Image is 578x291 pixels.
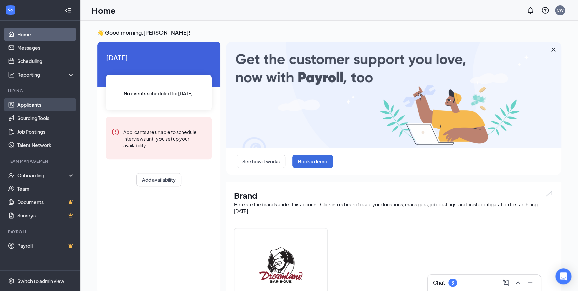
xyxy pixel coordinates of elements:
h1: Home [92,5,116,16]
button: Book a demo [292,155,333,168]
svg: Cross [549,46,557,54]
div: Open Intercom Messenger [555,268,571,284]
svg: Error [111,128,119,136]
div: Switch to admin view [17,278,64,284]
svg: UserCheck [8,172,15,179]
div: CW [557,7,564,13]
a: Team [17,182,75,195]
a: SurveysCrown [17,209,75,222]
svg: ComposeMessage [502,279,510,287]
div: Hiring [8,88,73,94]
a: Messages [17,41,75,54]
div: Team Management [8,158,73,164]
button: Minimize [525,277,535,288]
div: Here are the brands under this account. Click into a brand to see your locations, managers, job p... [234,201,553,214]
button: Add availability [136,173,181,186]
span: [DATE] [106,52,212,63]
div: Reporting [17,71,75,78]
a: PayrollCrown [17,239,75,252]
svg: ChevronUp [514,279,522,287]
a: Scheduling [17,54,75,68]
div: 3 [451,280,454,286]
h3: 👋 Good morning, [PERSON_NAME] ! [97,29,561,36]
img: payroll-large.gif [226,42,561,148]
button: See how it works [237,155,285,168]
button: ChevronUp [513,277,523,288]
div: Onboarding [17,172,69,179]
a: Home [17,28,75,41]
a: Job Postings [17,125,75,138]
a: Talent Network [17,138,75,152]
a: Applicants [17,98,75,111]
a: Sourcing Tools [17,111,75,125]
svg: Settings [8,278,15,284]
h1: Brand [234,190,553,201]
svg: WorkstreamLogo [7,7,14,13]
svg: QuestionInfo [541,6,549,14]
h3: Chat [433,279,445,286]
svg: Analysis [8,71,15,78]
img: Dreamland BBQ [259,244,302,287]
a: DocumentsCrown [17,195,75,209]
div: Payroll [8,229,73,235]
span: No events scheduled for [DATE] . [124,90,194,97]
div: Applicants are unable to schedule interviews until you set up your availability. [123,128,206,149]
img: open.6027fd2a22e1237b5b06.svg [544,190,553,197]
button: ComposeMessage [501,277,511,288]
svg: Collapse [65,7,71,14]
svg: Notifications [526,6,534,14]
svg: Minimize [526,279,534,287]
